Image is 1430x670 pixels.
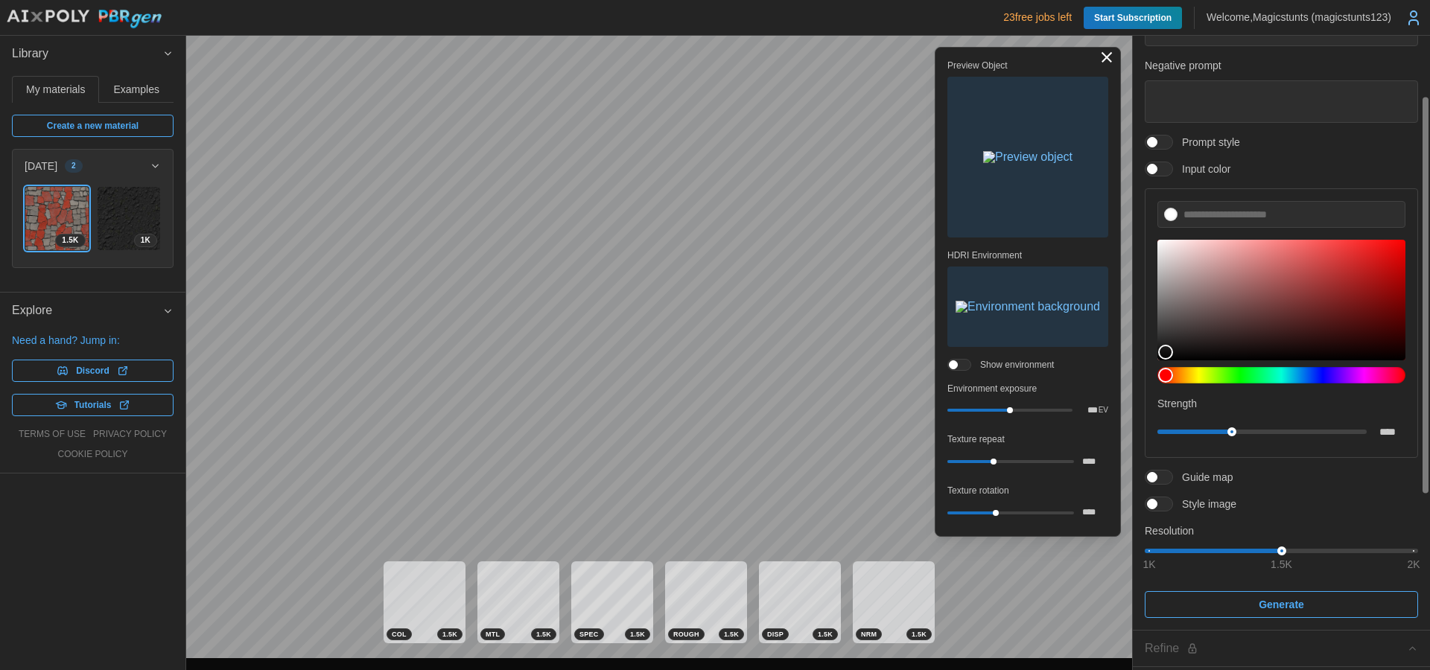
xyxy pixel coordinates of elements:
span: Discord [76,360,109,381]
img: HDazUxaeFejDy5vb3XG4 [98,187,161,250]
button: [DATE]2 [13,150,173,182]
button: Environment background [947,267,1108,347]
p: Strength [1157,396,1405,411]
span: Examples [114,84,159,95]
div: [DATE]2 [13,182,173,267]
span: COL [392,629,407,639]
p: EV [1099,406,1108,414]
div: Refine [1145,639,1407,658]
span: Style image [1173,497,1236,511]
span: Guide map [1173,470,1233,485]
a: Tutorials [12,394,174,416]
span: Prompt style [1173,135,1240,150]
span: 1.5 K [536,629,551,639]
button: Toggle viewport controls [1096,47,1117,68]
a: terms of use [19,428,86,441]
span: Explore [12,293,162,329]
span: NRM [861,629,877,639]
span: My materials [26,84,85,95]
p: Texture repeat [947,433,1108,446]
a: cookie policy [57,448,127,461]
img: UiUW49GsIFkwThO5fpbC [25,187,89,250]
span: Input color [1173,162,1230,176]
span: 1 K [141,234,150,246]
a: Create a new material [12,115,174,137]
span: 1.5 K [818,629,833,639]
p: Welcome, Magicstunts (magicstunts123) [1207,10,1391,25]
p: Environment exposure [947,383,1108,395]
img: AIxPoly PBRgen [6,9,162,29]
p: Preview Object [947,60,1108,72]
span: 2 [71,160,76,172]
span: Start Subscription [1094,7,1172,29]
a: privacy policy [93,428,167,441]
span: Tutorials [74,395,112,415]
p: Texture rotation [947,485,1108,497]
span: SPEC [579,629,599,639]
span: Create a new material [47,115,139,136]
p: Negative prompt [1145,58,1418,73]
p: Resolution [1145,523,1418,538]
a: Start Subscription [1084,7,1182,29]
span: 1.5 K [912,629,927,639]
span: 1.5 K [442,629,457,639]
span: 1.5 K [724,629,739,639]
a: Discord [12,360,174,382]
span: ROUGH [673,629,699,639]
p: [DATE] [25,159,57,173]
span: MTL [486,629,500,639]
span: Show environment [971,359,1054,371]
button: Generate [1145,591,1418,618]
p: Need a hand? Jump in: [12,333,174,348]
button: Refine [1133,631,1430,667]
img: Environment background [956,301,1100,313]
span: 1.5 K [62,234,78,246]
span: Library [12,36,162,72]
p: 23 free jobs left [1003,10,1072,25]
button: Preview object [947,77,1108,237]
span: Generate [1259,592,1304,617]
span: 1.5 K [630,629,645,639]
span: DISP [767,629,784,639]
p: HDRI Environment [947,249,1108,262]
img: Preview object [983,151,1072,163]
a: UiUW49GsIFkwThO5fpbC1.5K [25,186,89,251]
a: HDazUxaeFejDy5vb3XG41K [97,186,162,251]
